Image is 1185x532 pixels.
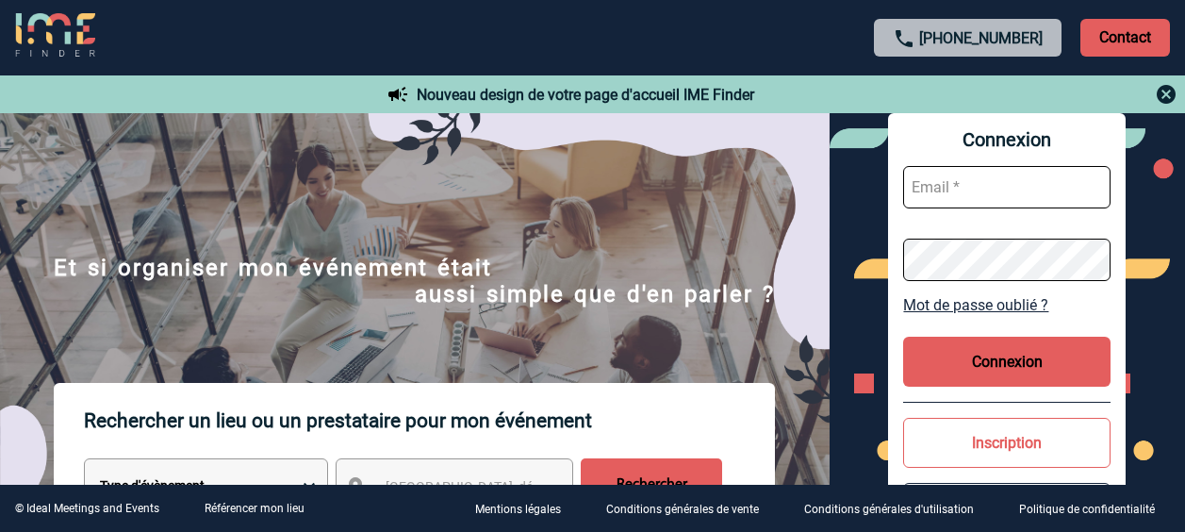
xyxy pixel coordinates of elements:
[205,502,304,515] a: Référencer mon lieu
[460,500,591,518] a: Mentions légales
[893,27,915,50] img: call-24-px.png
[1080,19,1170,57] p: Contact
[15,502,159,515] div: © Ideal Meetings and Events
[903,128,1111,151] span: Connexion
[84,383,775,458] p: Rechercher un lieu ou un prestataire pour mon événement
[475,504,561,517] p: Mentions légales
[903,296,1111,314] a: Mot de passe oublié ?
[1019,504,1155,517] p: Politique de confidentialité
[591,500,789,518] a: Conditions générales de vente
[1004,500,1185,518] a: Politique de confidentialité
[386,479,648,494] span: [GEOGRAPHIC_DATA], département, région...
[903,337,1111,387] button: Connexion
[789,500,1004,518] a: Conditions générales d'utilisation
[804,504,974,517] p: Conditions générales d'utilisation
[919,29,1043,47] a: [PHONE_NUMBER]
[903,418,1111,468] button: Inscription
[903,166,1111,208] input: Email *
[581,458,722,511] input: Rechercher
[606,504,759,517] p: Conditions générales de vente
